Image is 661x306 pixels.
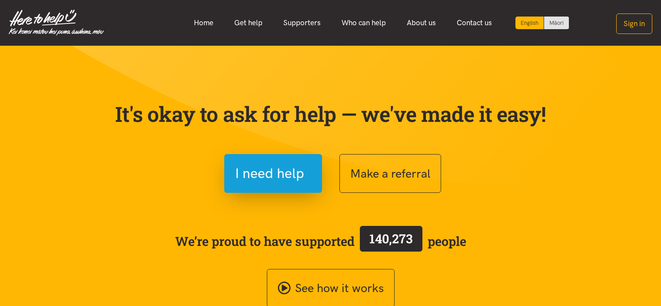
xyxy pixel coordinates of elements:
span: We’re proud to have supported people [175,224,466,258]
button: Sign in [616,13,652,34]
a: About us [396,13,446,32]
p: It's okay to ask for help — we've made it easy! [113,101,548,127]
a: Switch to Te Reo Māori [544,17,569,29]
a: Contact us [446,13,502,32]
div: Current language [515,17,544,29]
a: 140,273 [355,224,428,258]
a: Home [183,13,224,32]
a: Get help [224,13,273,32]
a: Supporters [273,13,331,32]
div: Language toggle [515,17,569,29]
img: Home [9,10,104,36]
span: I need help [235,162,304,185]
a: Who can help [331,13,396,32]
span: 140,273 [369,230,413,247]
button: I need help [224,154,322,193]
button: Make a referral [339,154,441,193]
